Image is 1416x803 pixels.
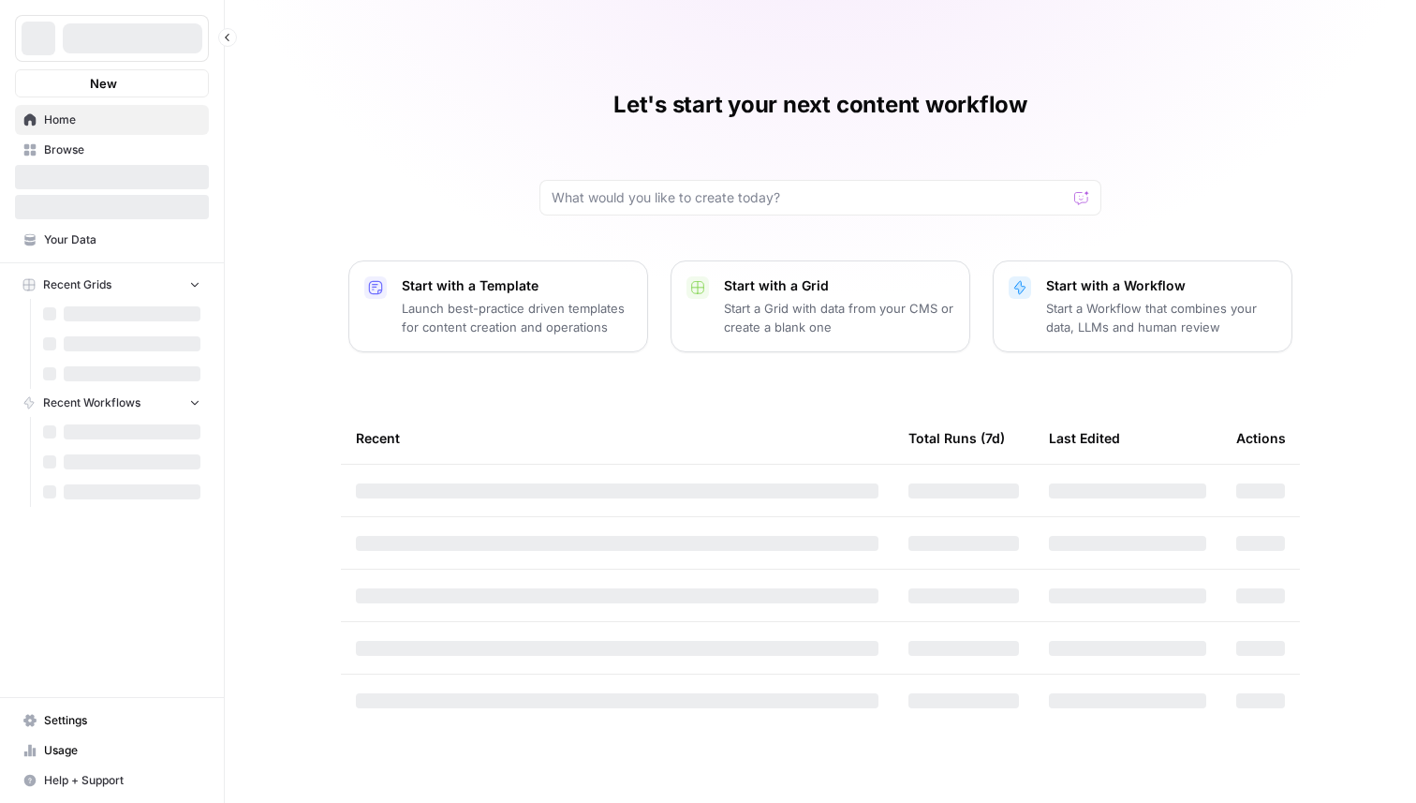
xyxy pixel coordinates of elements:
[724,276,954,295] p: Start with a Grid
[1049,412,1120,464] div: Last Edited
[15,736,209,766] a: Usage
[908,412,1005,464] div: Total Runs (7d)
[993,260,1292,352] button: Start with a WorkflowStart a Workflow that combines your data, LLMs and human review
[613,90,1027,120] h1: Let's start your next content workflow
[15,271,209,299] button: Recent Grids
[44,712,200,729] span: Settings
[44,742,200,759] span: Usage
[44,112,200,128] span: Home
[90,74,117,93] span: New
[44,772,200,789] span: Help + Support
[348,260,648,352] button: Start with a TemplateLaunch best-practice driven templates for content creation and operations
[1046,276,1276,295] p: Start with a Workflow
[43,394,140,411] span: Recent Workflows
[15,706,209,736] a: Settings
[15,225,209,255] a: Your Data
[15,135,209,165] a: Browse
[44,231,200,248] span: Your Data
[15,69,209,97] button: New
[15,766,209,796] button: Help + Support
[402,299,632,336] p: Launch best-practice driven templates for content creation and operations
[1236,412,1286,464] div: Actions
[15,105,209,135] a: Home
[671,260,970,352] button: Start with a GridStart a Grid with data from your CMS or create a blank one
[1046,299,1276,336] p: Start a Workflow that combines your data, LLMs and human review
[356,412,878,464] div: Recent
[44,141,200,158] span: Browse
[552,188,1067,207] input: What would you like to create today?
[43,276,111,293] span: Recent Grids
[402,276,632,295] p: Start with a Template
[15,389,209,417] button: Recent Workflows
[724,299,954,336] p: Start a Grid with data from your CMS or create a blank one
